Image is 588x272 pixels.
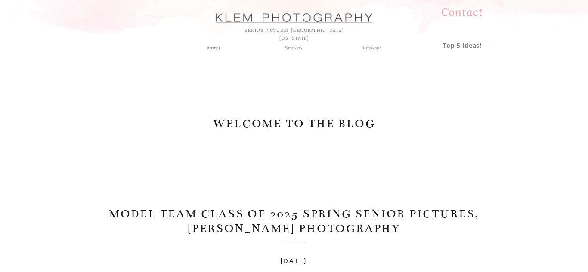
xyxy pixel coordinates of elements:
[229,255,358,269] h3: [DATE]
[238,27,350,35] h1: SENIOR PICTURES [GEOGRAPHIC_DATA] [US_STATE]
[352,44,393,52] a: Reviews
[202,44,225,52] a: About
[433,40,491,48] a: Top 5 ideas!
[212,116,376,133] a: WELCOME TO THE BLOG
[429,3,495,23] a: Contact
[100,207,488,235] h1: Model Team Class of 2025 Spring Senior Pictures, [PERSON_NAME] Photography
[279,44,309,52] a: Seniors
